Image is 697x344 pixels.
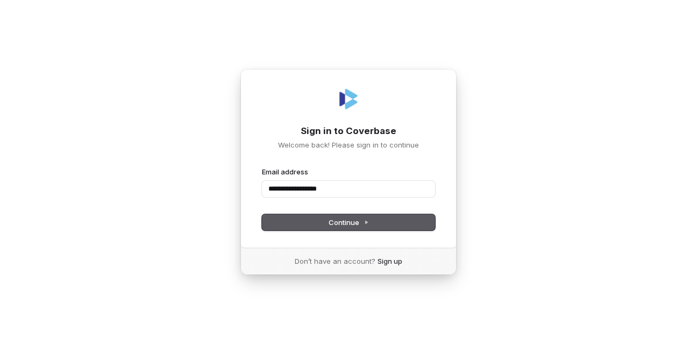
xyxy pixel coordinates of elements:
span: Continue [329,217,369,227]
a: Sign up [378,256,402,266]
h1: Sign in to Coverbase [262,125,435,138]
img: Coverbase [336,86,361,112]
p: Welcome back! Please sign in to continue [262,140,435,150]
label: Email address [262,167,308,177]
button: Continue [262,214,435,230]
span: Don’t have an account? [295,256,375,266]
